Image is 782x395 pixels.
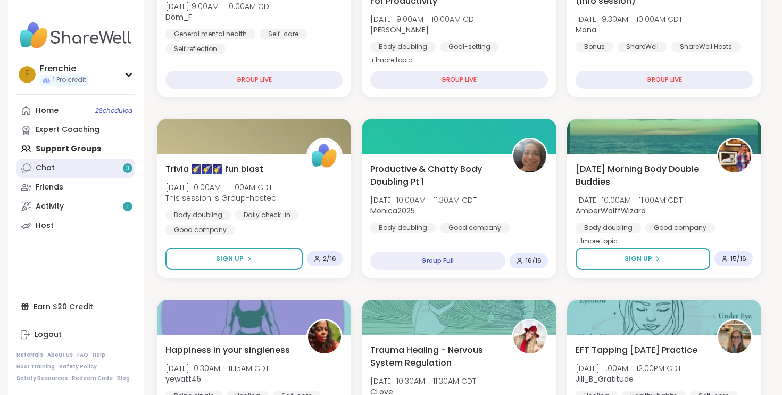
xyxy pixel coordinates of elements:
div: Body doubling [165,210,231,220]
span: Trauma Healing - Nervous System Regulation [370,344,500,369]
div: ShareWell Hosts [671,42,741,52]
span: Sign Up [625,254,652,264]
span: [DATE] Morning Body Double Buddies [576,163,705,188]
span: [DATE] 10:00AM - 11:00AM CDT [576,195,683,205]
span: [DATE] 10:30AM - 11:15AM CDT [165,363,269,374]
a: Home2Scheduled [16,101,135,120]
span: 2 Scheduled [95,106,132,115]
img: ShareWell [308,139,341,172]
div: Body doubling [370,42,436,52]
span: 15 / 16 [730,254,746,263]
div: Earn $20 Credit [16,297,135,316]
div: Good company [165,225,235,235]
b: [PERSON_NAME] [370,24,429,35]
a: Blog [117,375,130,382]
span: Sign Up [216,254,244,264]
a: Logout [16,325,135,344]
a: About Us [47,351,73,359]
div: Body doubling [576,223,641,233]
span: F [25,68,29,81]
button: Sign Up [165,248,303,270]
a: Safety Resources [16,375,68,382]
a: Help [93,351,105,359]
span: 3 [126,164,130,173]
span: [DATE] 10:30AM - 11:30AM CDT [370,376,476,386]
div: ShareWell [618,42,667,52]
b: Monica2025 [370,205,415,216]
a: Friends [16,178,135,197]
div: Goal-setting [440,42,499,52]
img: ShareWell Nav Logo [16,17,135,54]
div: Host [36,220,54,231]
div: Home [36,105,59,116]
img: CLove [513,320,546,353]
div: Chat [36,163,55,174]
a: Host Training [16,363,55,371]
span: Trivia 🌠🌠🌠 fun blast [165,163,263,176]
a: Host [16,216,135,235]
span: [DATE] 9:00AM - 10:00AM CDT [370,14,478,24]
img: Monica2025 [513,139,546,172]
span: Productive & Chatty Body Doubling Pt 1 [370,163,500,188]
div: GROUP LIVE [165,71,343,89]
div: Daily check-in [235,210,299,220]
div: Bonus [576,42,613,52]
span: 16 / 16 [526,257,542,265]
a: Activity1 [16,197,135,216]
div: Friends [36,182,63,193]
div: Good company [440,223,510,233]
div: General mental health [165,29,255,39]
b: yewatt45 [165,374,201,384]
button: Sign Up [576,248,710,270]
div: Group Full [370,252,505,270]
span: This session is Group-hosted [165,193,277,203]
div: GROUP LIVE [370,71,547,89]
img: yewatt45 [308,320,341,353]
b: AmberWolffWizard [576,205,646,216]
a: Referrals [16,351,43,359]
b: Dom_F [165,12,192,22]
img: AmberWolffWizard [718,139,751,172]
b: Jill_B_Gratitude [576,374,634,384]
div: Frenchie [40,63,88,75]
a: Chat3 [16,159,135,178]
b: Mana [576,24,596,35]
span: [DATE] 9:00AM - 10:00AM CDT [165,1,273,12]
span: 2 / 16 [323,254,336,263]
div: GROUP LIVE [576,71,753,89]
img: Jill_B_Gratitude [718,320,751,353]
span: 1 [127,202,129,211]
a: Safety Policy [59,363,97,371]
span: [DATE] 9:30AM - 10:00AM CDT [576,14,683,24]
a: Redeem Code [72,375,113,382]
div: Logout [35,330,62,340]
div: Good company [645,223,715,233]
div: Expert Coaching [36,125,99,135]
span: [DATE] 11:00AM - 12:00PM CDT [576,363,681,374]
span: EFT Tapping [DATE] Practice [576,344,697,357]
span: 1 Pro credit [53,76,86,85]
a: FAQ [77,351,88,359]
div: Body doubling [370,223,436,233]
span: [DATE] 10:00AM - 11:30AM CDT [370,195,477,205]
div: Self-care [260,29,307,39]
span: Happiness in your singleness [165,344,290,357]
div: Self reflection [165,44,226,54]
div: Activity [36,201,64,212]
span: [DATE] 10:00AM - 11:00AM CDT [165,182,277,193]
a: Expert Coaching [16,120,135,139]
